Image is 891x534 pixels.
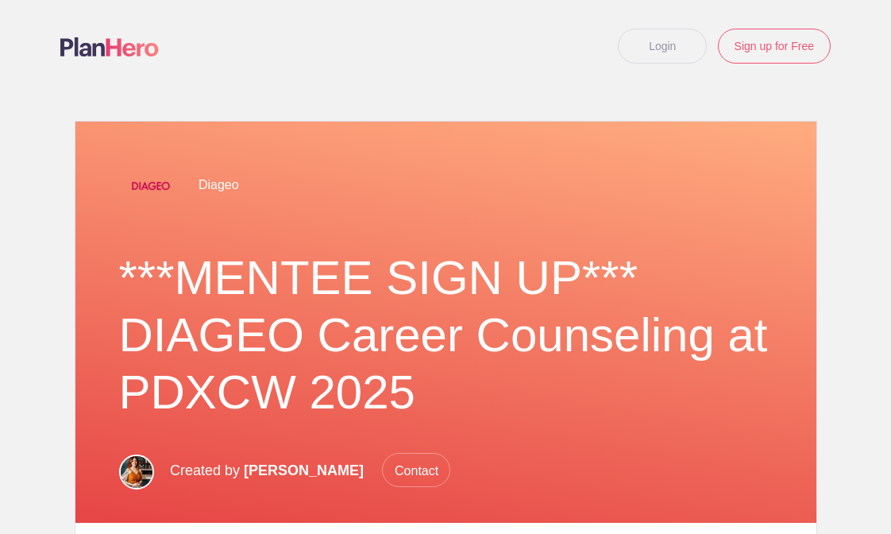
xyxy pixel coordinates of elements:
[119,455,154,489] img: Headshot 2023.1
[382,453,450,487] span: Contact
[170,453,450,488] p: Created by
[119,153,773,218] div: Diageo
[60,37,159,56] img: Logo main planhero
[119,250,773,421] h1: ***MENTEE SIGN UP*** DIAGEO Career Counseling at PDXCW 2025
[718,29,831,64] a: Sign up for Free
[244,462,364,478] span: [PERSON_NAME]
[618,29,707,64] a: Login
[119,154,183,218] img: Untitled design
